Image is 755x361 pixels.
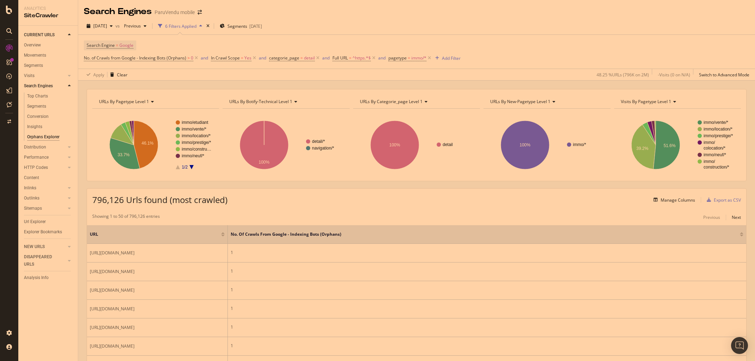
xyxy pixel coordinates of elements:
span: > [187,55,190,61]
div: Visits [24,72,35,80]
a: DISAPPEARED URLS [24,253,66,268]
text: immo/etudiant [182,120,208,125]
div: Overview [24,42,41,49]
div: Url Explorer [24,218,46,226]
span: immo/* [411,53,426,63]
button: and [378,55,386,61]
a: NEW URLS [24,243,66,251]
span: = [241,55,243,61]
div: Previous [703,214,720,220]
div: SiteCrawler [24,12,72,20]
text: 100% [520,142,531,147]
a: Inlinks [24,184,66,192]
div: [DATE] [249,23,262,29]
a: Performance [24,154,66,161]
span: Google [119,40,133,50]
div: arrow-right-arrow-left [198,10,202,15]
text: detail [443,142,453,147]
span: Search Engine [87,42,115,48]
text: 33.7% [118,152,130,157]
text: detail/* [312,139,325,144]
span: URLs By pagetype Level 1 [99,99,149,104]
text: immo/neuf/* [182,153,204,158]
a: Segments [27,103,73,110]
span: [URL][DOMAIN_NAME] [90,305,135,312]
text: immo/vente/* [704,120,728,125]
text: immo/location/* [182,133,211,138]
a: Search Engines [24,82,66,90]
text: immo/vente/* [182,127,206,132]
text: 39.2% [636,146,648,151]
text: immo/ [704,159,715,164]
div: Movements [24,52,46,59]
h4: URLs By new-pagetype Level 1 [489,96,604,107]
span: = [300,55,303,61]
text: 100% [389,142,400,147]
button: Export as CSV [704,194,741,205]
h4: Visits by pagetype Level 1 [619,96,735,107]
button: Add Filter [432,54,461,62]
div: Showing 1 to 50 of 796,126 entries [92,213,160,222]
div: DISAPPEARED URLS [24,253,60,268]
span: URLs By categorie_page Level 1 [360,99,423,104]
button: 6 Filters Applied [155,20,205,32]
span: categorie_page [269,55,299,61]
div: Segments [27,103,46,110]
div: Segments [24,62,43,69]
svg: A chart. [353,114,480,176]
span: URL [90,231,219,237]
button: Apply [84,69,104,80]
div: HTTP Codes [24,164,48,171]
a: Visits [24,72,66,80]
div: Analytics [24,6,72,12]
svg: A chart. [223,114,349,176]
span: ^https.*$ [352,53,371,63]
text: 46.1% [142,141,154,146]
div: A chart. [483,114,610,176]
span: [URL][DOMAIN_NAME] [90,287,135,294]
div: Search Engines [24,82,53,90]
div: Search Engines [84,6,152,18]
a: Content [24,174,73,182]
span: detail [304,53,315,63]
button: Clear [107,69,127,80]
span: = [408,55,410,61]
svg: A chart. [614,114,741,176]
div: 1 [231,249,743,256]
text: construction/* [704,165,729,170]
div: Manage Columns [661,197,695,203]
button: and [259,55,266,61]
div: Top Charts [27,93,48,100]
span: [URL][DOMAIN_NAME] [90,324,135,331]
a: Top Charts [27,93,73,100]
svg: A chart. [92,114,219,176]
span: pagetype [388,55,407,61]
span: Yes [244,53,251,63]
text: immo/ [704,140,715,145]
text: 1/2 [182,165,188,170]
div: Outlinks [24,195,39,202]
text: immo/prestige/* [182,140,211,145]
button: Switch to Advanced Mode [696,69,749,80]
text: immo/* [573,142,586,147]
div: times [205,23,211,30]
a: Overview [24,42,73,49]
div: Sitemaps [24,205,42,212]
div: 1 [231,268,743,274]
div: Next [732,214,741,220]
div: Conversion [27,113,49,120]
span: No. of Crawls from Google - Indexing Bots (Orphans) [84,55,186,61]
button: Previous [121,20,149,32]
h4: URLs By botify-technical Level 1 [228,96,343,107]
a: Segments [24,62,73,69]
button: Previous [703,213,720,222]
button: Manage Columns [651,196,695,204]
text: colocation/* [704,146,725,151]
a: Distribution [24,144,66,151]
div: Export as CSV [714,197,741,203]
text: immo/prestige/* [704,133,733,138]
div: Analysis Info [24,274,49,281]
h4: URLs By pagetype Level 1 [98,96,213,107]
